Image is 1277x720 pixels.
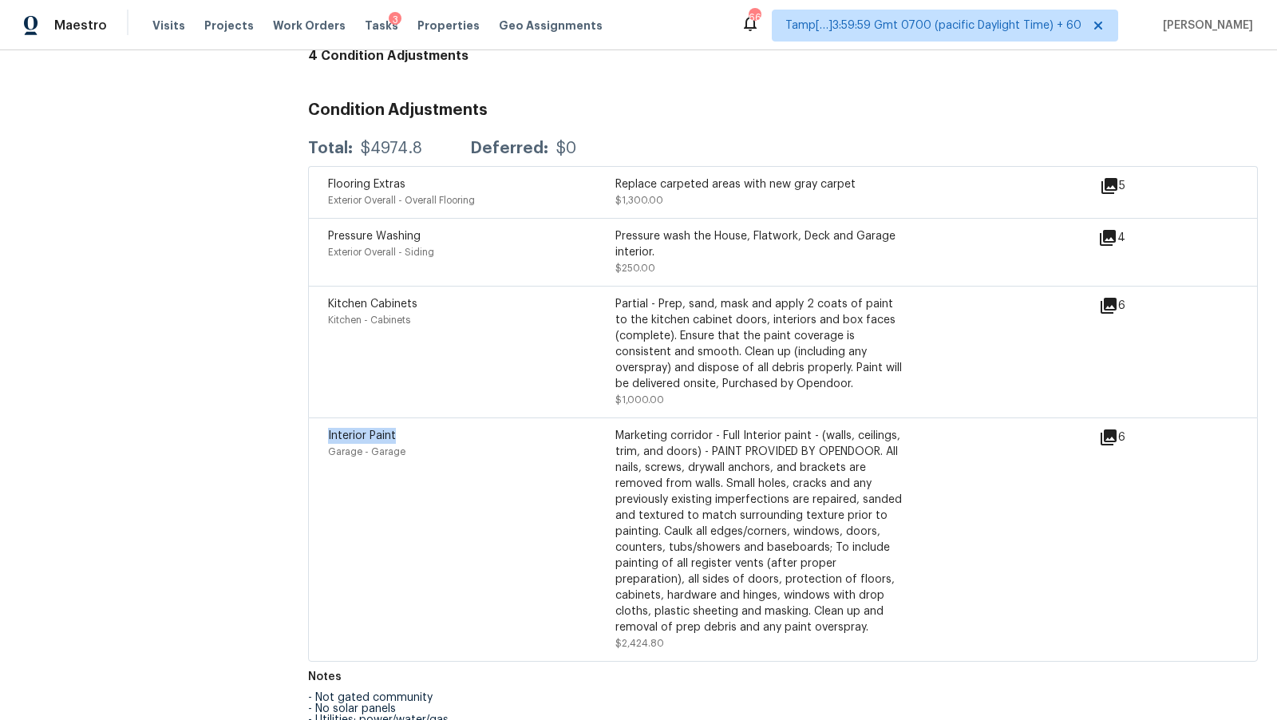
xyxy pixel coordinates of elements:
span: $2,424.80 [615,639,664,648]
h5: Notes [308,671,342,682]
span: $250.00 [615,263,655,273]
span: [PERSON_NAME] [1156,18,1253,34]
div: Total: [308,140,353,156]
div: 3 [389,12,401,28]
span: Geo Assignments [499,18,603,34]
div: Partial - Prep, sand, mask and apply 2 coats of paint to the kitchen cabinet doors, interiors and... [615,296,903,392]
span: Maestro [54,18,107,34]
span: Projects [204,18,254,34]
div: Replace carpeted areas with new gray carpet [615,176,903,192]
span: Visits [152,18,185,34]
h4: 4 Condition Adjustments [308,48,1258,64]
div: 6 [1099,428,1176,447]
div: 4 [1098,228,1176,247]
span: $1,300.00 [615,196,663,205]
div: $0 [556,140,576,156]
span: Garage - Garage [328,447,405,457]
div: 6 [1099,296,1176,315]
span: Exterior Overall - Overall Flooring [328,196,475,205]
div: $4974.8 [361,140,422,156]
span: Interior Paint [328,430,396,441]
div: 669 [749,10,760,26]
div: Marketing corridor - Full Interior paint - (walls, ceilings, trim, and doors) - PAINT PROVIDED BY... [615,428,903,635]
span: Properties [417,18,480,34]
span: Kitchen - Cabinets [328,315,410,325]
span: Exterior Overall - Siding [328,247,434,257]
div: Pressure wash the House, Flatwork, Deck and Garage interior. [615,228,903,260]
span: $1,000.00 [615,395,664,405]
div: Deferred: [470,140,548,156]
h3: Condition Adjustments [308,102,1258,118]
span: Flooring Extras [328,179,405,190]
span: Pressure Washing [328,231,421,242]
span: Work Orders [273,18,346,34]
span: Tasks [365,20,398,31]
div: 5 [1100,176,1176,196]
span: Tamp[…]3:59:59 Gmt 0700 (pacific Daylight Time) + 60 [785,18,1081,34]
span: Kitchen Cabinets [328,299,417,310]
